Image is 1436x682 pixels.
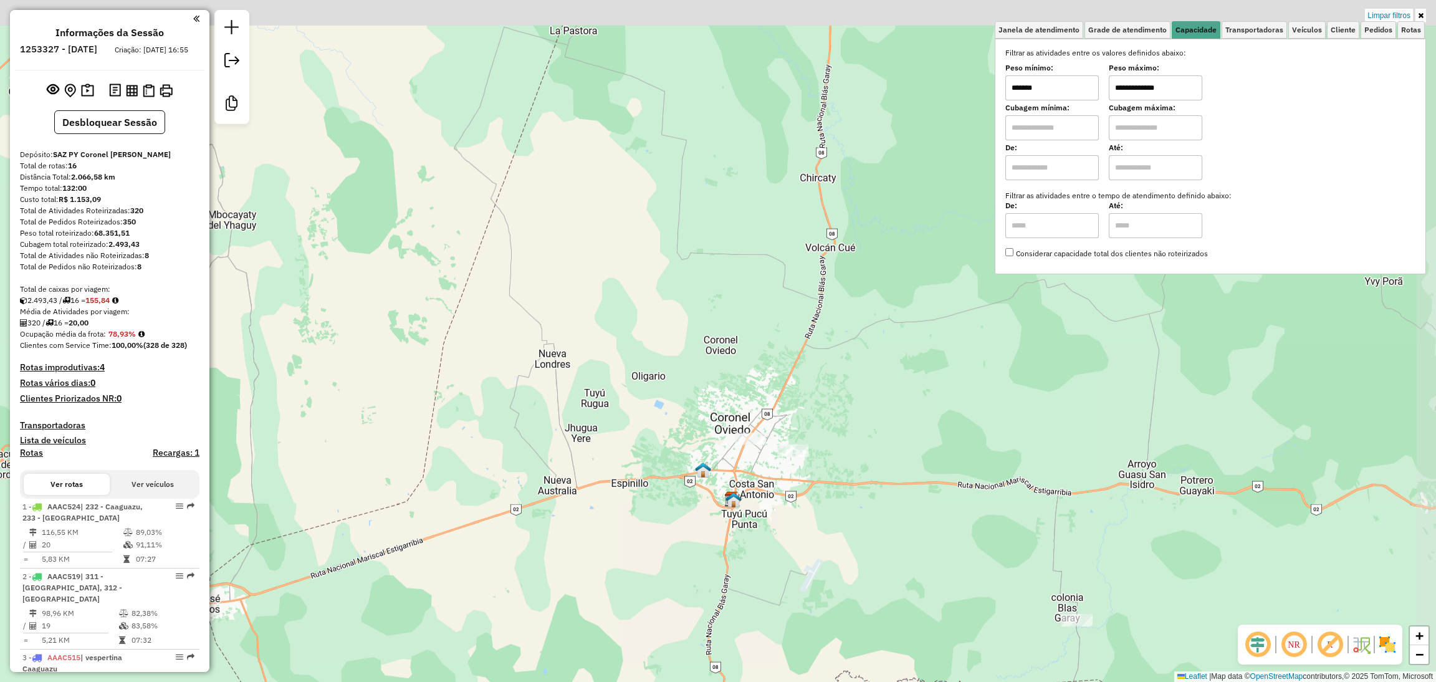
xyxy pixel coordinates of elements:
div: Peso total roteirizado: [20,228,199,239]
i: % de utilização da cubagem [123,541,133,549]
span: + [1415,628,1424,643]
em: Opções [176,502,183,510]
label: De: [1005,200,1099,211]
div: Tempo total: [20,183,199,194]
h4: Recargas: 1 [153,448,199,458]
em: Rota exportada [187,653,194,661]
span: Cliente [1331,26,1356,34]
span: AAAC519 [47,572,80,581]
td: 82,38% [131,607,194,620]
label: Filtrar as atividades entre os valores definidos abaixo: [998,47,1423,59]
span: Transportadoras [1225,26,1283,34]
span: | 232 - Caaguazu, 233 - [GEOGRAPHIC_DATA] [22,502,143,522]
input: Considerar capacidade total dos clientes não roteirizados [1005,248,1013,256]
strong: 2.493,43 [108,239,140,249]
div: Média de Atividades por viagem: [20,306,199,317]
a: Nova sessão e pesquisa [219,15,244,43]
strong: 20,00 [69,318,89,327]
td: / [22,620,29,632]
span: Ocultar deslocamento [1243,630,1273,660]
strong: 155,84 [85,295,110,305]
i: Total de rotas [62,297,70,304]
i: Distância Total [29,610,37,617]
img: SAZ PY Coronel Oviedo [724,491,740,507]
i: Total de rotas [45,319,54,327]
div: Total de Atividades não Roteirizadas: [20,250,199,261]
i: Distância Total [29,529,37,536]
div: Total de Pedidos não Roteirizados: [20,261,199,272]
span: AAAC524 [47,502,80,511]
i: Cubagem total roteirizado [20,297,27,304]
span: Ocupação média da frota: [20,329,106,339]
strong: 100,00% [112,340,143,350]
label: Considerar capacidade total dos clientes não roteirizados [1005,248,1208,259]
strong: SAZ PY Coronel [PERSON_NAME] [53,150,171,159]
strong: 68.351,51 [94,228,130,238]
em: Opções [176,653,183,661]
div: Map data © contributors,© 2025 TomTom, Microsoft [1174,671,1436,682]
button: Ver veículos [110,474,196,495]
div: Total de Pedidos Roteirizados: [20,216,199,228]
strong: 2.066,58 km [71,172,115,181]
td: 5,21 KM [41,634,118,646]
div: Total de caixas por viagem: [20,284,199,295]
span: − [1415,646,1424,662]
strong: 132:00 [62,183,87,193]
button: Visualizar Romaneio [140,82,157,100]
i: Meta Caixas/viagem: 197,70 Diferença: -41,86 [112,297,118,304]
button: Centralizar mapa no depósito ou ponto de apoio [62,81,79,100]
span: | 311 - [GEOGRAPHIC_DATA], 312 - [GEOGRAPHIC_DATA] [22,572,122,603]
img: TESTEO UDC [695,462,711,478]
span: Janela de atendimento [998,26,1079,34]
td: 116,55 KM [41,526,123,539]
strong: 8 [145,251,149,260]
label: Filtrar as atividades entre o tempo de atendimento definido abaixo: [998,190,1423,201]
i: Total de Atividades [20,319,27,327]
a: Criar modelo [219,91,244,119]
h4: Transportadoras [20,420,199,431]
strong: 8 [137,262,141,271]
i: Total de Atividades [29,541,37,549]
a: OpenStreetMap [1250,672,1303,681]
a: Ocultar filtros [1415,9,1426,22]
a: Limpar filtros [1365,9,1413,22]
button: Visualizar relatório de Roteirização [123,82,140,98]
button: Ver rotas [24,474,110,495]
i: % de utilização da cubagem [119,622,128,630]
button: Painel de Sugestão [79,81,97,100]
span: 3 - [22,653,122,673]
td: 91,11% [135,539,194,551]
td: 07:32 [131,634,194,646]
td: 20 [41,539,123,551]
div: Criação: [DATE] 16:55 [110,44,193,55]
span: Ocultar NR [1279,630,1309,660]
a: Clique aqui para minimizar o painel [193,11,199,26]
h4: Lista de veículos [20,435,199,446]
h4: Clientes Priorizados NR: [20,393,199,404]
strong: 0 [90,377,95,388]
div: Custo total: [20,194,199,205]
span: 1 - [22,502,143,522]
label: De: [1005,142,1099,153]
button: Desbloquear Sessão [54,110,165,134]
img: UDC - Coronel Oviedo [725,492,742,508]
i: % de utilização do peso [119,610,128,617]
img: Fluxo de ruas [1351,635,1371,655]
span: Rotas [1401,26,1421,34]
em: Rota exportada [187,502,194,510]
label: Peso máximo: [1109,62,1202,74]
em: Opções [176,572,183,580]
span: Capacidade [1175,26,1217,34]
td: 83,58% [131,620,194,632]
i: % de utilização do peso [123,529,133,536]
a: Rotas [20,448,43,458]
em: Média calculada utilizando a maior ocupação (%Peso ou %Cubagem) de cada rota da sessão. Rotas cro... [138,330,145,338]
h4: Informações da Sessão [55,27,164,39]
span: | [1209,672,1211,681]
div: Total de rotas: [20,160,199,171]
label: Cubagem máxima: [1109,102,1202,113]
label: Até: [1109,142,1202,153]
label: Até: [1109,200,1202,211]
span: Clientes com Service Time: [20,340,112,350]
